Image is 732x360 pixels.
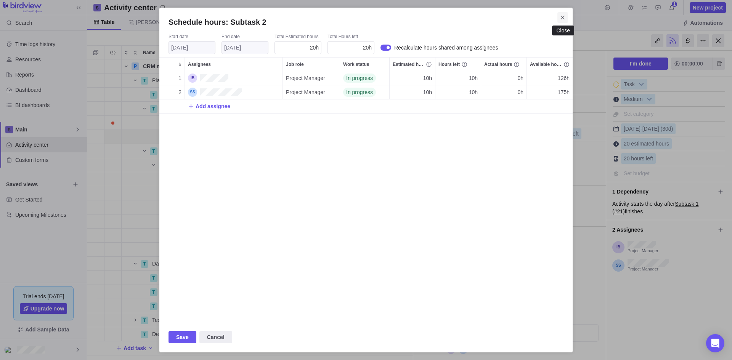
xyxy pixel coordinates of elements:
div: Close [556,27,570,34]
span: 10h [469,74,478,82]
svg: info-description [563,61,570,67]
span: 10h [423,88,432,96]
span: Assignees [188,61,211,68]
span: 0h [517,88,523,96]
input: End date [222,41,268,54]
div: Start date [169,34,215,41]
div: 0h [481,71,527,85]
span: 20h [310,45,319,51]
div: Actual hours [481,71,527,85]
span: In progress [346,88,373,96]
span: Project Manager [286,74,325,82]
div: Available hours [527,71,573,85]
span: Cancel [207,333,225,342]
span: 10h [423,74,432,82]
div: Schedule hours: Subtask 2 [159,8,573,352]
div: Estimated hours [390,71,435,85]
div: 10h [390,71,435,85]
div: Assignees [185,58,283,71]
div: Work status [340,58,389,71]
div: 175h [527,85,573,99]
span: 20h [363,45,372,51]
span: 1 [178,74,181,82]
div: Hours left [435,85,481,99]
div: Job role [283,58,340,71]
div: Actual hours [481,85,527,99]
svg: info-description [514,61,520,67]
span: Work status [343,61,369,68]
div: Available hours [527,85,573,99]
span: 126h [558,74,570,82]
span: Project Manager [286,88,325,96]
div: Actual hours [481,58,527,71]
span: 0h [517,74,523,82]
div: Estimated hours [390,85,435,99]
span: Estimated hours [393,61,424,68]
div: Shobnom Sultana [185,85,283,99]
div: Hours left [435,71,481,85]
span: # [179,61,181,68]
span: Add assignee [188,101,230,112]
div: Total Hours left [327,34,374,41]
div: Job role [283,85,340,99]
h2: Schedule hours: Subtask 2 [169,17,563,27]
span: 10h [469,88,478,96]
div: Ivan Boggio [185,71,283,85]
div: Work status [340,71,390,85]
span: Available hours [530,61,562,68]
span: Add assignee [196,102,230,110]
div: Work status [340,85,390,99]
div: Assignees [185,71,283,85]
span: In progress [346,74,373,82]
div: Estimated hours [390,58,435,71]
span: Cancel [199,331,232,343]
span: Close [557,12,568,23]
div: 10h [435,85,481,99]
div: Project Manager [283,71,340,85]
div: 126h [527,71,573,85]
div: 10h [435,71,481,85]
span: Recalculate hours shared among assignees [394,44,498,51]
div: Available hours [527,58,573,71]
div: 10h [390,85,435,99]
span: Hours left [438,61,460,68]
span: Actual hours [484,61,512,68]
span: Save [169,331,196,343]
span: Save [176,333,189,342]
div: Job role [283,71,340,85]
div: Assignees [185,85,283,99]
input: Start date [169,41,215,54]
div: Hours left [435,58,481,71]
div: 0h [481,85,527,99]
svg: info-description [461,61,467,67]
span: 175h [558,88,570,96]
div: Project Manager [283,85,340,99]
div: grid [159,71,573,322]
div: Add New [159,99,573,114]
div: In progress [340,85,389,99]
div: In progress [340,71,389,85]
span: 2 [178,88,181,96]
div: Total Estimated hours [274,34,321,41]
span: Job role [286,61,304,68]
div: Open Intercom Messenger [706,334,724,352]
div: End date [222,34,268,41]
svg: info-description [426,61,432,67]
